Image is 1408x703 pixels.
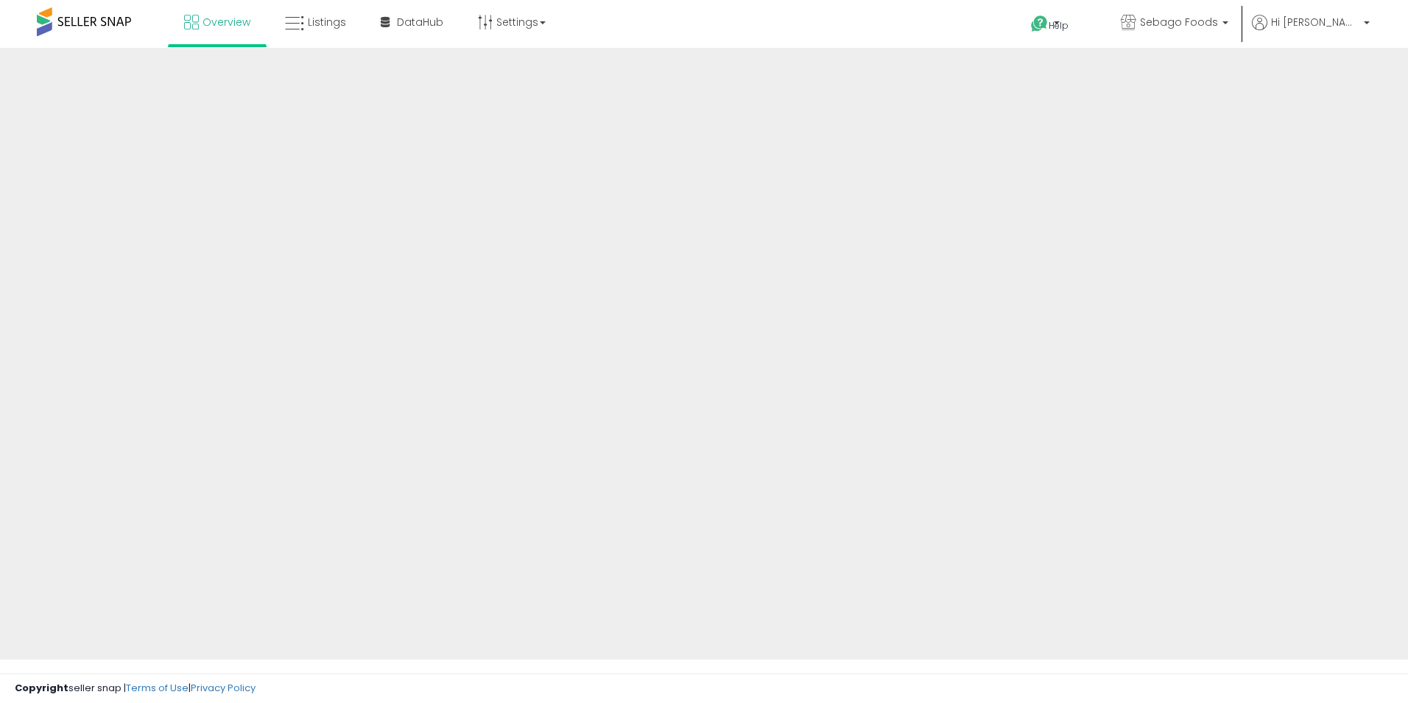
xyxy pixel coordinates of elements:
span: Help [1049,19,1069,32]
span: Listings [308,15,346,29]
span: DataHub [397,15,443,29]
a: Hi [PERSON_NAME] [1252,15,1370,48]
span: Hi [PERSON_NAME] [1271,15,1359,29]
a: Help [1019,4,1097,48]
span: Overview [203,15,250,29]
i: Get Help [1030,15,1049,33]
span: Sebago Foods [1140,15,1218,29]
